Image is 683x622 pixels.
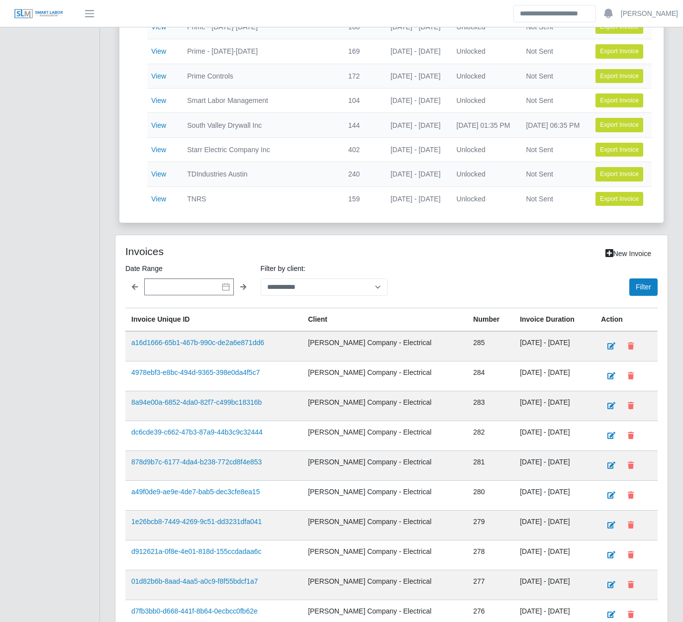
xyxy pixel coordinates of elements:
td: [DATE] - [DATE] [514,391,595,421]
td: Unlocked [449,186,518,211]
button: Export Invoice [595,69,643,83]
a: New Invoice [599,245,658,263]
td: 144 [340,113,383,137]
a: View [151,96,166,104]
td: South Valley Drywall Inc [179,113,340,137]
a: View [151,121,166,129]
td: [DATE] - [DATE] [383,186,449,211]
a: View [151,146,166,154]
td: Not Sent [518,162,587,186]
td: [DATE] - [DATE] [514,450,595,480]
td: Not Sent [518,137,587,162]
td: Starr Electric Company Inc [179,137,340,162]
th: Client [302,308,467,331]
a: 01d82b6b-8aad-4aa5-a0c9-f8f55bdcf1a7 [131,577,258,585]
td: 283 [467,391,514,421]
a: 878d9b7c-6177-4da4-b238-772cd8f4e853 [131,458,262,466]
th: Number [467,308,514,331]
td: [PERSON_NAME] Company - Electrical [302,540,467,570]
td: Smart Labor Management [179,89,340,113]
a: 1e26bcb8-7449-4269-9c51-dd3231dfa041 [131,518,262,526]
a: dc6cde39-c662-47b3-87a9-44b3c9c32444 [131,428,263,436]
td: Unlocked [449,89,518,113]
a: View [151,47,166,55]
td: [PERSON_NAME] Company - Electrical [302,570,467,600]
td: 285 [467,331,514,361]
td: [DATE] - [DATE] [514,331,595,361]
td: [DATE] - [DATE] [383,39,449,64]
td: [DATE] - [DATE] [514,361,595,391]
td: [PERSON_NAME] Company - Electrical [302,391,467,421]
a: a49f0de9-ae9e-4de7-bab5-dec3cfe8ea15 [131,488,260,496]
td: TDIndustries Austin [179,162,340,186]
td: [DATE] 06:35 PM [518,113,587,137]
th: Action [595,308,658,331]
button: Export Invoice [595,44,643,58]
td: [DATE] - [DATE] [383,137,449,162]
td: 277 [467,570,514,600]
button: Filter [629,278,658,296]
td: [DATE] - [DATE] [383,113,449,137]
a: View [151,195,166,203]
td: 159 [340,186,383,211]
td: [DATE] - [DATE] [383,162,449,186]
td: [PERSON_NAME] Company - Electrical [302,331,467,361]
td: Unlocked [449,137,518,162]
input: Search [513,5,596,22]
td: Not Sent [518,64,587,88]
td: TNRS [179,186,340,211]
a: d7fb3bb0-d668-441f-8b64-0ecbcc0fb62e [131,607,258,615]
td: 281 [467,450,514,480]
td: 279 [467,510,514,540]
td: Not Sent [518,186,587,211]
td: [DATE] - [DATE] [383,89,449,113]
td: Unlocked [449,39,518,64]
a: View [151,170,166,178]
button: Export Invoice [595,118,643,132]
label: Date Range [125,263,253,274]
td: [DATE] - [DATE] [514,421,595,450]
td: Not Sent [518,39,587,64]
td: 172 [340,64,383,88]
td: [DATE] 01:35 PM [449,113,518,137]
img: SLM Logo [14,8,64,19]
td: [PERSON_NAME] Company - Electrical [302,450,467,480]
a: [PERSON_NAME] [621,8,678,19]
td: 282 [467,421,514,450]
label: Filter by client: [261,263,388,274]
button: Export Invoice [595,167,643,181]
td: [DATE] - [DATE] [514,540,595,570]
td: 284 [467,361,514,391]
td: Unlocked [449,64,518,88]
button: Export Invoice [595,192,643,206]
a: d912621a-0f8e-4e01-818d-155ccdadaa6c [131,547,262,555]
td: 402 [340,137,383,162]
td: [PERSON_NAME] Company - Electrical [302,510,467,540]
td: 104 [340,89,383,113]
td: 240 [340,162,383,186]
h4: Invoices [125,245,338,258]
td: [DATE] - [DATE] [514,510,595,540]
td: 278 [467,540,514,570]
td: Prime - [DATE]-[DATE] [179,39,340,64]
button: Export Invoice [595,93,643,107]
td: [PERSON_NAME] Company - Electrical [302,361,467,391]
button: Export Invoice [595,143,643,157]
td: Not Sent [518,89,587,113]
a: 8a94e00a-6852-4da0-82f7-c499bc18316b [131,398,262,406]
td: [PERSON_NAME] Company - Electrical [302,480,467,510]
th: Invoice Unique ID [125,308,302,331]
a: View [151,72,166,80]
a: a16d1666-65b1-467b-990c-de2a6e871dd6 [131,339,264,347]
th: Invoice Duration [514,308,595,331]
td: [DATE] - [DATE] [383,64,449,88]
td: 280 [467,480,514,510]
td: Unlocked [449,162,518,186]
a: 4978ebf3-e8bc-494d-9365-398e0da4f5c7 [131,368,260,376]
td: [DATE] - [DATE] [514,480,595,510]
td: Prime Controls [179,64,340,88]
td: [PERSON_NAME] Company - Electrical [302,421,467,450]
td: 169 [340,39,383,64]
td: [DATE] - [DATE] [514,570,595,600]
